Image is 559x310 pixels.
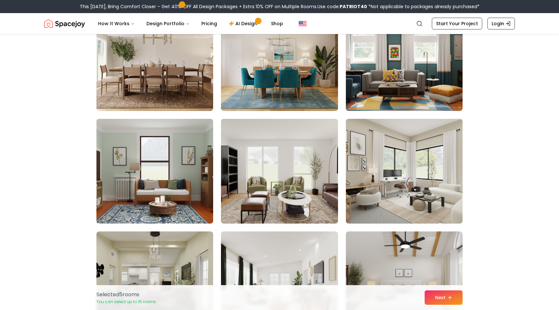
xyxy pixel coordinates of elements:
[93,116,216,226] img: Room room-46
[44,17,85,30] a: Spacejoy
[96,291,156,299] p: Selected 5 room s
[44,13,515,34] nav: Global
[340,3,367,10] b: PATRIOT40
[80,3,480,10] div: This [DATE], Bring Comfort Closer – Get 40% OFF All Design Packages + Extra 10% OFF on Multiple R...
[299,20,307,27] img: United States
[346,6,463,111] img: Room room-45
[44,17,85,30] img: Spacejoy Logo
[266,17,288,30] a: Shop
[432,18,482,29] a: Start Your Project
[224,17,264,30] a: AI Design
[317,3,367,10] span: Use code:
[141,17,195,30] button: Design Portfolio
[221,6,338,111] img: Room room-44
[367,3,480,10] span: *Not applicable to packages already purchased*
[346,119,463,224] img: Room room-48
[425,290,463,305] button: Next
[93,17,288,30] nav: Main
[487,18,515,29] a: Login
[96,299,156,304] p: You can select up to 15 rooms
[221,119,338,224] img: Room room-47
[96,6,213,111] img: Room room-43
[196,17,222,30] a: Pricing
[93,17,140,30] button: How It Works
